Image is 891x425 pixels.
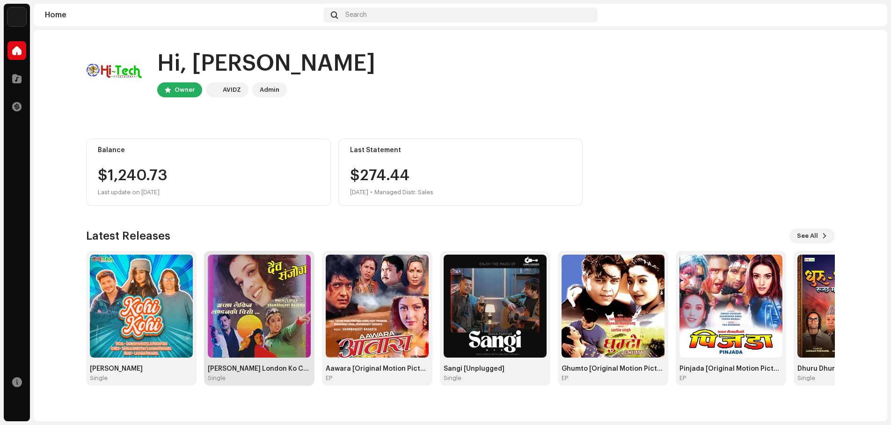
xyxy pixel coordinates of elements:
[326,255,429,358] img: 00881eec-d6fa-49e2-87e6-734eb3f82878
[562,255,665,358] img: 81fe8583-da7b-4f83-a5f0-f0986b09d7de
[444,374,461,382] div: Single
[374,187,433,198] div: Managed Distr. Sales
[7,7,26,26] img: 10d72f0b-d06a-424f-aeaa-9c9f537e57b6
[679,365,782,373] div: Pinjada [Original Motion Picture Soundtrack]
[175,84,195,95] div: Owner
[260,84,279,95] div: Admin
[86,45,142,101] img: f6b83e16-e947-4fc9-9cc2-434e4cbb8497
[98,187,319,198] div: Last update on [DATE]
[350,187,368,198] div: [DATE]
[797,374,815,382] div: Single
[444,255,547,358] img: 3dc30f93-d538-4d5c-9e76-970027501a01
[223,84,241,95] div: AVIDZ
[370,187,372,198] div: •
[90,365,193,373] div: [PERSON_NAME]
[562,374,568,382] div: EP
[90,374,108,382] div: Single
[797,227,818,245] span: See All
[90,255,193,358] img: 8fda762f-d3eb-43c5-9aa4-de8a947ebbaa
[208,84,219,95] img: 10d72f0b-d06a-424f-aeaa-9c9f537e57b6
[157,49,375,79] div: Hi, [PERSON_NAME]
[326,374,332,382] div: EP
[345,11,367,19] span: Search
[789,228,835,243] button: See All
[350,147,571,154] div: Last Statement
[86,228,170,243] h3: Latest Releases
[679,374,686,382] div: EP
[326,365,429,373] div: Aawara [Original Motion Picture Soundtrack]
[562,365,665,373] div: Ghumto [Original Motion Picture Soundtrack]
[338,139,583,206] re-o-card-value: Last Statement
[444,365,547,373] div: Sangi [Unplugged]
[679,255,782,358] img: 8353e02b-2243-4104-b321-f6bac07b5af9
[861,7,876,22] img: f6b83e16-e947-4fc9-9cc2-434e4cbb8497
[98,147,319,154] div: Balance
[45,11,320,19] div: Home
[208,374,226,382] div: Single
[86,139,331,206] re-o-card-value: Balance
[208,365,311,373] div: [PERSON_NAME] London Ko Chiso
[208,255,311,358] img: 8d7dff91-4fa1-4a11-a7d3-80e70c7cacce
